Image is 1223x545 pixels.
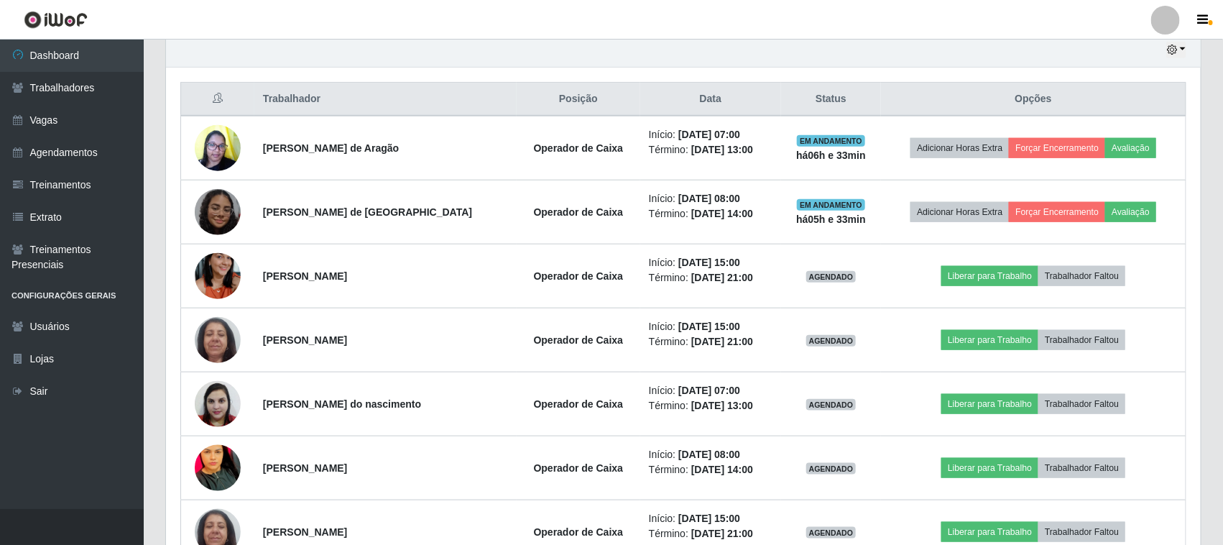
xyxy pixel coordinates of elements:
[796,150,866,161] strong: há 06 h e 33 min
[649,319,772,334] li: Início:
[797,135,865,147] span: EM ANDAMENTO
[941,330,1038,350] button: Liberar para Trabalho
[195,418,241,518] img: 1751683294732.jpeg
[534,334,624,346] strong: Operador de Caixa
[691,400,753,411] time: [DATE] 13:00
[678,129,740,140] time: [DATE] 07:00
[195,309,241,370] img: 1709656431175.jpeg
[806,463,857,475] span: AGENDADO
[678,513,740,524] time: [DATE] 15:00
[263,526,347,538] strong: [PERSON_NAME]
[534,462,624,474] strong: Operador de Caixa
[649,447,772,462] li: Início:
[881,83,1186,116] th: Opções
[649,526,772,541] li: Término:
[781,83,882,116] th: Status
[941,522,1038,542] button: Liberar para Trabalho
[534,142,624,154] strong: Operador de Caixa
[649,334,772,349] li: Término:
[691,336,753,347] time: [DATE] 21:00
[649,383,772,398] li: Início:
[1009,138,1105,158] button: Forçar Encerramento
[691,208,753,219] time: [DATE] 14:00
[691,528,753,539] time: [DATE] 21:00
[263,206,472,218] strong: [PERSON_NAME] de [GEOGRAPHIC_DATA]
[649,398,772,413] li: Término:
[649,270,772,285] li: Término:
[1038,394,1125,414] button: Trabalhador Faltou
[534,398,624,410] strong: Operador de Caixa
[649,511,772,526] li: Início:
[941,458,1038,478] button: Liberar para Trabalho
[24,11,88,29] img: CoreUI Logo
[195,373,241,434] img: 1682003136750.jpeg
[806,271,857,283] span: AGENDADO
[1038,522,1125,542] button: Trabalhador Faltou
[1038,330,1125,350] button: Trabalhador Faltou
[941,394,1038,414] button: Liberar para Trabalho
[263,270,347,282] strong: [PERSON_NAME]
[649,191,772,206] li: Início:
[678,193,740,204] time: [DATE] 08:00
[797,199,865,211] span: EM ANDAMENTO
[263,462,347,474] strong: [PERSON_NAME]
[678,385,740,396] time: [DATE] 07:00
[910,202,1009,222] button: Adicionar Horas Extra
[534,206,624,218] strong: Operador de Caixa
[195,117,241,178] img: 1632390182177.jpeg
[941,266,1038,286] button: Liberar para Trabalho
[1038,458,1125,478] button: Trabalhador Faltou
[678,257,740,268] time: [DATE] 15:00
[649,206,772,221] li: Término:
[263,398,421,410] strong: [PERSON_NAME] do nascimento
[263,142,399,154] strong: [PERSON_NAME] de Aragão
[254,83,517,116] th: Trabalhador
[263,334,347,346] strong: [PERSON_NAME]
[910,138,1009,158] button: Adicionar Horas Extra
[534,270,624,282] strong: Operador de Caixa
[195,189,241,235] img: 1742135666821.jpeg
[195,235,241,317] img: 1704159862807.jpeg
[796,214,866,225] strong: há 05 h e 33 min
[1105,202,1156,222] button: Avaliação
[517,83,640,116] th: Posição
[649,142,772,157] li: Término:
[806,399,857,411] span: AGENDADO
[691,464,753,475] time: [DATE] 14:00
[1009,202,1105,222] button: Forçar Encerramento
[691,144,753,155] time: [DATE] 13:00
[640,83,781,116] th: Data
[806,335,857,347] span: AGENDADO
[534,526,624,538] strong: Operador de Caixa
[678,449,740,460] time: [DATE] 08:00
[1038,266,1125,286] button: Trabalhador Faltou
[806,527,857,539] span: AGENDADO
[678,321,740,332] time: [DATE] 15:00
[649,255,772,270] li: Início:
[691,272,753,283] time: [DATE] 21:00
[1105,138,1156,158] button: Avaliação
[649,127,772,142] li: Início:
[649,462,772,477] li: Término:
